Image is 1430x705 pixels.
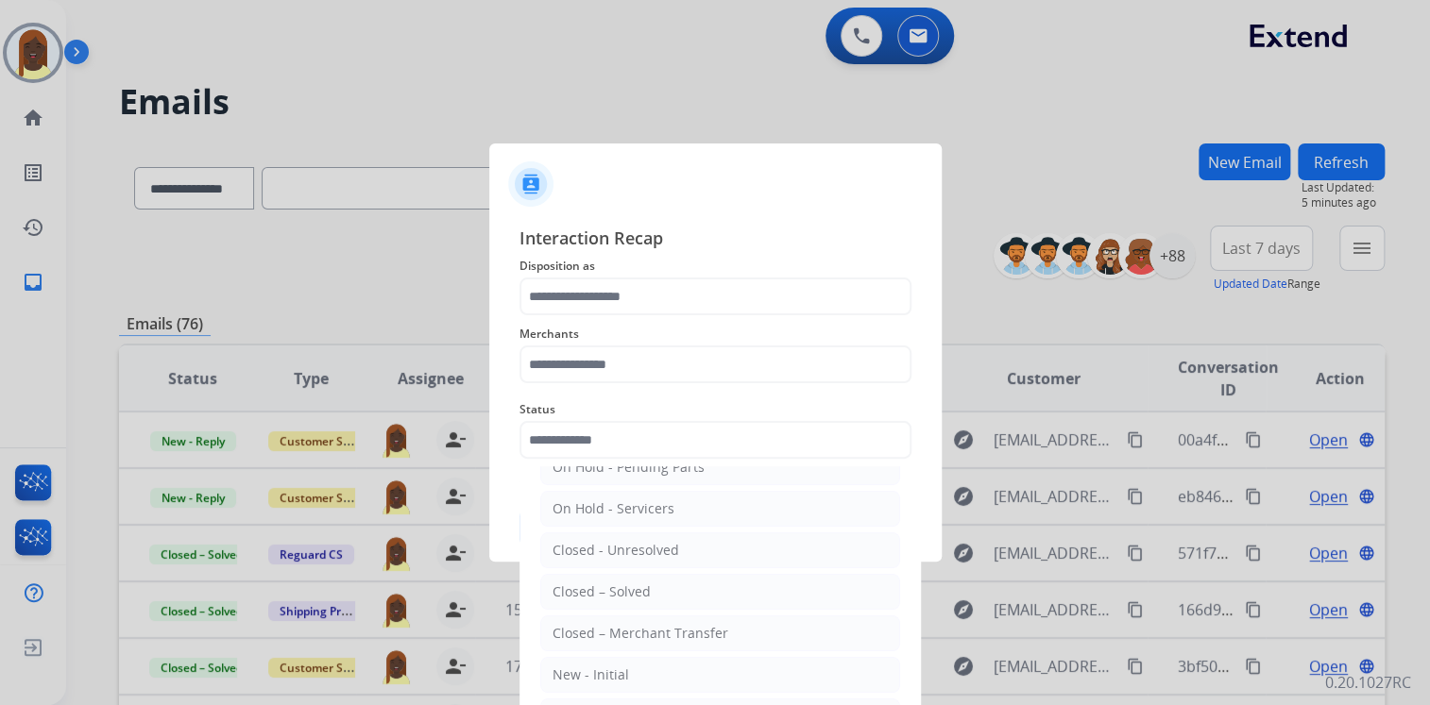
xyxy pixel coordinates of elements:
[508,161,553,207] img: contactIcon
[553,582,651,601] div: Closed – Solved
[553,499,674,518] div: On Hold - Servicers
[553,458,705,477] div: On Hold - Pending Parts
[553,665,629,684] div: New - Initial
[519,323,911,345] span: Merchants
[519,398,911,421] span: Status
[1325,671,1411,694] p: 0.20.1027RC
[553,541,679,560] div: Closed - Unresolved
[519,255,911,277] span: Disposition as
[519,225,911,255] span: Interaction Recap
[553,624,728,643] div: Closed – Merchant Transfer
